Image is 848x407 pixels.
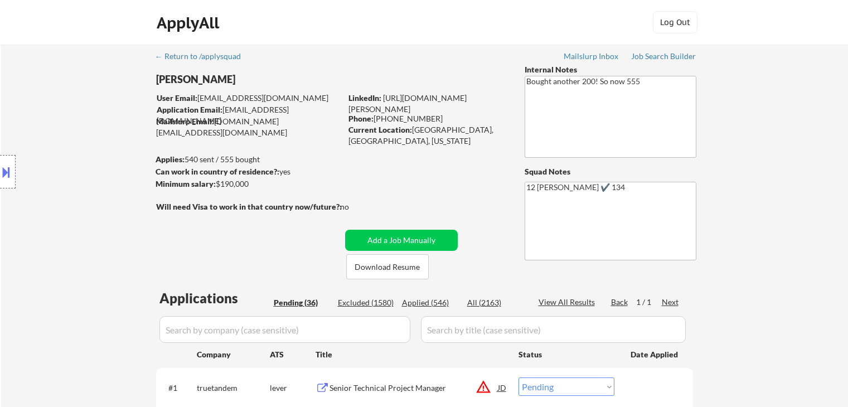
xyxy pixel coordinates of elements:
div: yes [156,166,338,177]
div: $190,000 [156,178,341,190]
div: [EMAIL_ADDRESS][DOMAIN_NAME] [157,93,341,104]
strong: Can work in country of residence?: [156,167,279,176]
div: Next [662,297,680,308]
a: ← Return to /applysquad [155,52,251,63]
a: [URL][DOMAIN_NAME][PERSON_NAME] [348,93,467,114]
div: Senior Technical Project Manager [329,382,498,394]
div: Mailslurp Inbox [564,52,619,60]
div: View All Results [539,297,598,308]
div: truetandem [197,382,270,394]
strong: LinkedIn: [348,93,381,103]
div: ApplyAll [157,13,222,32]
div: no [340,201,372,212]
div: All (2163) [467,297,523,308]
button: Add a Job Manually [345,230,458,251]
div: #1 [168,382,188,394]
div: Squad Notes [525,166,696,177]
div: lever [270,382,316,394]
div: Back [611,297,629,308]
div: [PHONE_NUMBER] [348,113,506,124]
div: [DOMAIN_NAME][EMAIL_ADDRESS][DOMAIN_NAME] [156,116,341,138]
div: Pending (36) [274,297,329,308]
div: Date Applied [631,349,680,360]
div: Internal Notes [525,64,696,75]
strong: Will need Visa to work in that country now/future?: [156,202,342,211]
div: JD [497,377,508,398]
div: [EMAIL_ADDRESS][DOMAIN_NAME] [157,104,341,126]
div: [PERSON_NAME] [156,72,385,86]
a: Job Search Builder [631,52,696,63]
button: warning_amber [476,379,491,395]
div: ← Return to /applysquad [155,52,251,60]
div: Company [197,349,270,360]
a: Mailslurp Inbox [564,52,619,63]
button: Download Resume [346,254,429,279]
div: Excluded (1580) [338,297,394,308]
div: 1 / 1 [636,297,662,308]
div: Applications [159,292,270,305]
div: Job Search Builder [631,52,696,60]
div: ATS [270,349,316,360]
input: Search by title (case sensitive) [421,316,686,343]
input: Search by company (case sensitive) [159,316,410,343]
strong: Phone: [348,114,374,123]
div: Title [316,349,508,360]
strong: Current Location: [348,125,412,134]
button: Log Out [653,11,697,33]
div: 540 sent / 555 bought [156,154,341,165]
div: [GEOGRAPHIC_DATA], [GEOGRAPHIC_DATA], [US_STATE] [348,124,506,146]
div: Status [519,344,614,364]
div: Applied (546) [402,297,458,308]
